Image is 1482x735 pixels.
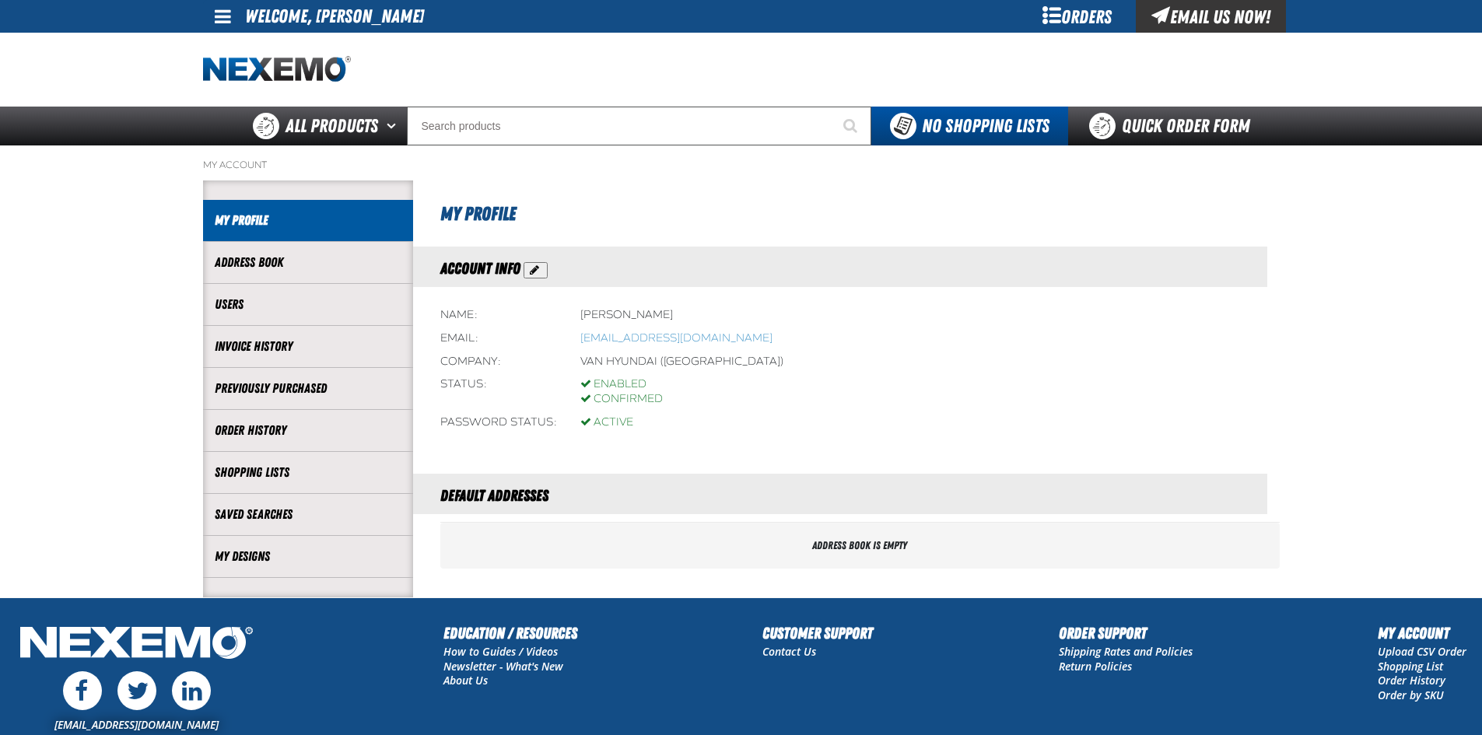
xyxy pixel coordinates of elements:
[1059,644,1193,659] a: Shipping Rates and Policies
[215,212,401,229] a: My Profile
[54,717,219,732] a: [EMAIL_ADDRESS][DOMAIN_NAME]
[1059,659,1132,674] a: Return Policies
[871,107,1068,145] button: You do not have available Shopping Lists. Open to Create a New List
[440,308,557,323] div: Name
[286,112,378,140] span: All Products
[443,673,488,688] a: About Us
[215,422,401,439] a: Order History
[580,415,633,430] div: Active
[443,659,563,674] a: Newsletter - What's New
[922,115,1049,137] span: No Shopping Lists
[440,259,520,278] span: Account Info
[832,107,871,145] button: Start Searching
[443,621,577,645] h2: Education / Resources
[580,355,783,369] div: Van Hyundai ([GEOGRAPHIC_DATA])
[203,56,351,83] a: Home
[440,523,1280,569] div: Address book is empty
[215,380,401,397] a: Previously Purchased
[215,296,401,313] a: Users
[580,392,663,407] div: Confirmed
[440,355,557,369] div: Company
[440,486,548,505] span: Default Addresses
[1378,644,1466,659] a: Upload CSV Order
[443,644,558,659] a: How to Guides / Videos
[580,331,773,345] bdo: [EMAIL_ADDRESS][DOMAIN_NAME]
[524,262,548,278] button: Action Edit Account Information
[407,107,871,145] input: Search
[580,308,673,323] div: [PERSON_NAME]
[1059,621,1193,645] h2: Order Support
[1378,621,1466,645] h2: My Account
[1378,673,1445,688] a: Order History
[215,254,401,271] a: Address Book
[1378,659,1443,674] a: Shopping List
[381,107,407,145] button: Open All Products pages
[580,377,663,392] div: Enabled
[440,377,557,407] div: Status
[203,159,267,171] a: My Account
[16,621,258,667] img: Nexemo Logo
[440,331,557,346] div: Email
[203,159,1280,171] nav: Breadcrumbs
[762,621,873,645] h2: Customer Support
[440,415,557,430] div: Password status
[1378,688,1444,702] a: Order by SKU
[580,331,773,345] a: Opens a default email client to write an email to ltucker03@vtaig.com
[215,338,401,355] a: Invoice History
[215,464,401,481] a: Shopping Lists
[440,203,516,225] span: My Profile
[203,56,351,83] img: Nexemo logo
[762,644,816,659] a: Contact Us
[215,506,401,523] a: Saved Searches
[1068,107,1279,145] a: Quick Order Form
[215,548,401,565] a: My Designs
